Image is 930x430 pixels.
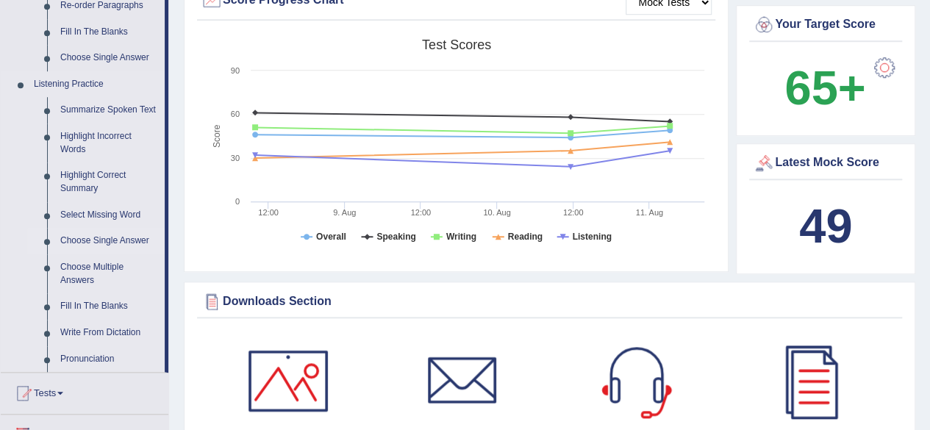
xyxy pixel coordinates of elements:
text: 60 [231,110,240,118]
text: 12:00 [563,208,584,217]
a: Listening Practice [27,71,165,98]
a: Choose Multiple Answers [54,254,165,293]
div: Downloads Section [201,290,898,312]
text: 0 [235,197,240,206]
a: Highlight Incorrect Words [54,123,165,162]
text: 12:00 [411,208,432,217]
text: 90 [231,66,240,75]
tspan: Speaking [376,232,415,242]
text: 12:00 [258,208,279,217]
div: Latest Mock Score [753,152,898,174]
a: Write From Dictation [54,320,165,346]
tspan: Writing [446,232,476,242]
text: 30 [231,154,240,162]
tspan: Reading [508,232,543,242]
b: 65+ [784,61,865,115]
tspan: Score [212,124,222,148]
tspan: 10. Aug [483,208,510,217]
tspan: Test scores [422,37,491,52]
a: Pronunciation [54,346,165,373]
a: Highlight Correct Summary [54,162,165,201]
a: Summarize Spoken Text [54,97,165,123]
tspan: 11. Aug [636,208,663,217]
a: Choose Single Answer [54,45,165,71]
b: 49 [799,199,852,253]
a: Select Missing Word [54,202,165,229]
tspan: Overall [316,232,346,242]
a: Choose Single Answer [54,228,165,254]
div: Your Target Score [753,14,898,36]
a: Fill In The Blanks [54,19,165,46]
tspan: 9. Aug [333,208,356,217]
a: Fill In The Blanks [54,293,165,320]
a: Tests [1,373,168,409]
tspan: Listening [573,232,612,242]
